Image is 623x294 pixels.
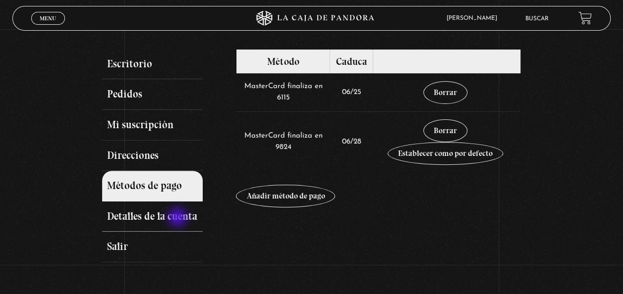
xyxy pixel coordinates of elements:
[102,49,227,262] nav: Páginas de cuenta
[236,111,330,172] td: MasterCard finaliza en 9824
[102,110,203,141] a: Mi suscripción
[102,201,203,232] a: Detalles de la cuenta
[102,171,203,201] a: Métodos de pago
[525,16,549,22] a: Buscar
[423,81,467,104] a: Borrar
[236,185,335,207] a: Añadir método de pago
[102,49,203,80] a: Escritorio
[330,111,373,172] td: 06/28
[330,73,373,111] td: 06/25
[336,55,367,67] span: Caduca
[40,15,56,21] span: Menu
[578,11,592,25] a: View your shopping cart
[441,15,507,21] span: [PERSON_NAME]
[102,232,203,262] a: Salir
[37,24,60,31] span: Cerrar
[388,142,503,165] a: Establecer como por defecto
[102,141,203,171] a: Direcciones
[102,79,203,110] a: Pedidos
[423,119,467,142] a: Borrar
[236,73,330,111] td: MasterCard finaliza en 6115
[267,55,299,67] span: Método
